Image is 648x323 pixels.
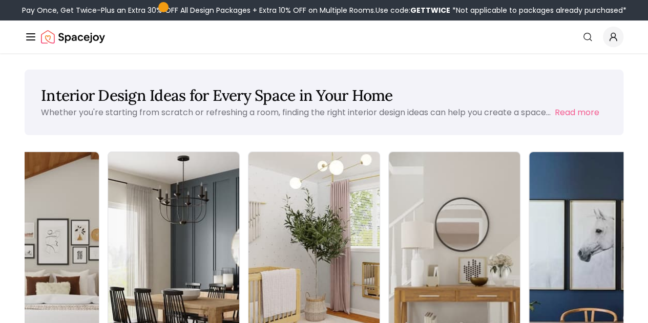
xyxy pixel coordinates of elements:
[22,5,626,15] div: Pay Once, Get Twice-Plus an Extra 30% OFF All Design Packages + Extra 10% OFF on Multiple Rooms.
[555,106,599,119] button: Read more
[25,20,623,53] nav: Global
[41,106,551,118] p: Whether you're starting from scratch or refreshing a room, finding the right interior design idea...
[41,27,105,47] img: Spacejoy Logo
[41,86,607,104] h1: Interior Design Ideas for Every Space in Your Home
[41,27,105,47] a: Spacejoy
[410,5,450,15] b: GETTWICE
[375,5,450,15] span: Use code:
[450,5,626,15] span: *Not applicable to packages already purchased*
